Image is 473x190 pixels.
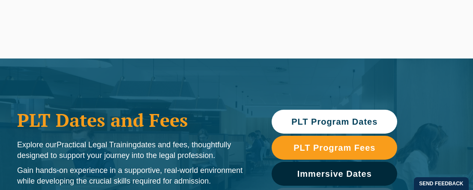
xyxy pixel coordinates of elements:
[17,165,254,187] p: Gain hands-on experience in a supportive, real-world environment while developing the crucial ski...
[17,109,254,131] h1: PLT Dates and Fees
[293,143,375,152] span: PLT Program Fees
[291,117,377,126] span: PLT Program Dates
[57,140,137,149] span: Practical Legal Training
[17,140,254,161] p: Explore our dates and fees, thoughtfully designed to support your journey into the legal profession.
[272,162,397,186] a: Immersive Dates
[297,170,372,178] span: Immersive Dates
[272,110,397,134] a: PLT Program Dates
[272,136,397,160] a: PLT Program Fees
